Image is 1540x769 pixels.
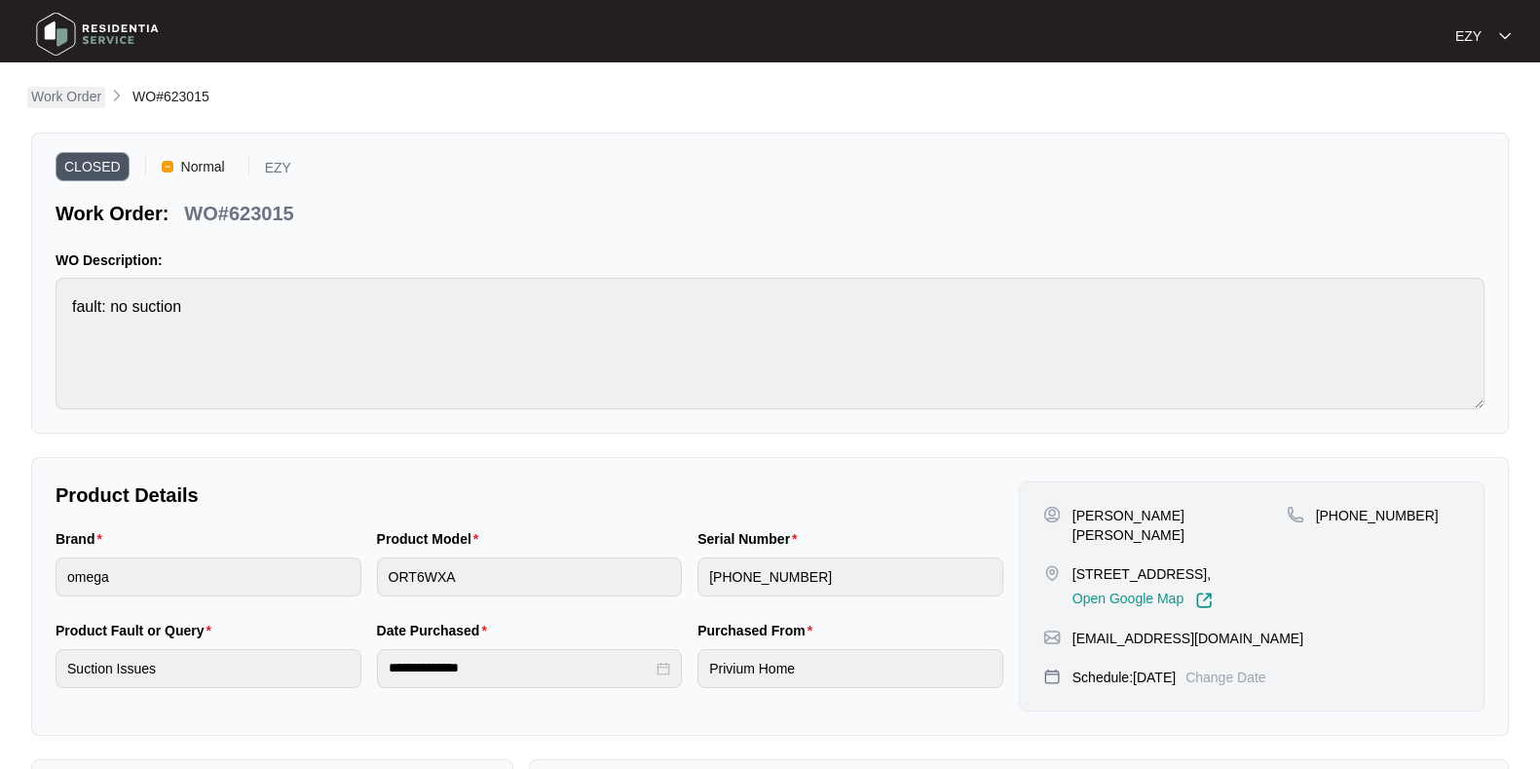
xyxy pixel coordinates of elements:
[1072,506,1287,545] p: [PERSON_NAME] [PERSON_NAME]
[1043,506,1061,523] img: user-pin
[29,5,166,63] img: residentia service logo
[132,89,209,104] span: WO#623015
[1072,564,1213,584] p: [STREET_ADDRESS],
[56,558,361,596] input: Brand
[1072,668,1176,687] p: Schedule: [DATE]
[1043,564,1061,582] img: map-pin
[56,481,1003,509] p: Product Details
[1287,506,1304,523] img: map-pin
[377,621,495,640] label: Date Purchased
[109,88,125,103] img: chevron-right
[27,87,105,108] a: Work Order
[1185,668,1266,687] p: Change Date
[377,558,683,596] input: Product Model
[56,649,361,688] input: Product Fault or Query
[697,649,1003,688] input: Purchased From
[1043,668,1061,685] img: map-pin
[1072,592,1213,609] a: Open Google Map
[697,529,805,549] label: Serial Number
[56,200,169,227] p: Work Order:
[1195,592,1213,609] img: Link-External
[56,278,1484,409] textarea: fault: no suction
[56,152,130,181] span: CLOSED
[1455,26,1482,46] p: EZY
[162,161,173,173] img: Vercel Logo
[1316,506,1439,525] p: [PHONE_NUMBER]
[1043,629,1061,646] img: map-pin
[31,87,101,106] p: Work Order
[1499,31,1511,41] img: dropdown arrow
[184,200,293,227] p: WO#623015
[56,529,110,549] label: Brand
[1072,629,1303,648] p: [EMAIL_ADDRESS][DOMAIN_NAME]
[389,658,654,678] input: Date Purchased
[697,558,1003,596] input: Serial Number
[697,621,820,640] label: Purchased From
[173,152,233,181] span: Normal
[56,621,219,640] label: Product Fault or Query
[377,529,487,549] label: Product Model
[56,250,1484,270] p: WO Description:
[265,161,291,181] p: EZY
